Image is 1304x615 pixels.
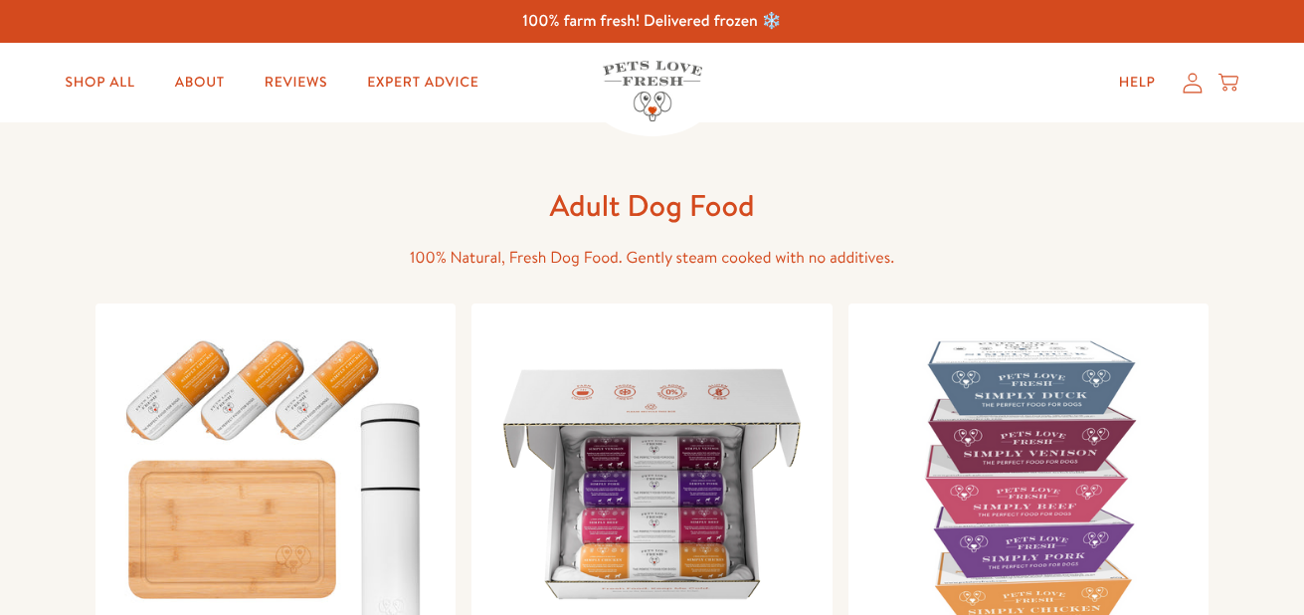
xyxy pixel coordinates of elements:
a: Expert Advice [351,63,494,102]
h1: Adult Dog Food [334,186,971,225]
img: Pets Love Fresh [603,61,702,121]
a: Shop All [50,63,151,102]
a: About [159,63,241,102]
span: 100% Natural, Fresh Dog Food. Gently steam cooked with no additives. [410,247,894,269]
a: Reviews [249,63,343,102]
a: Help [1103,63,1172,102]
